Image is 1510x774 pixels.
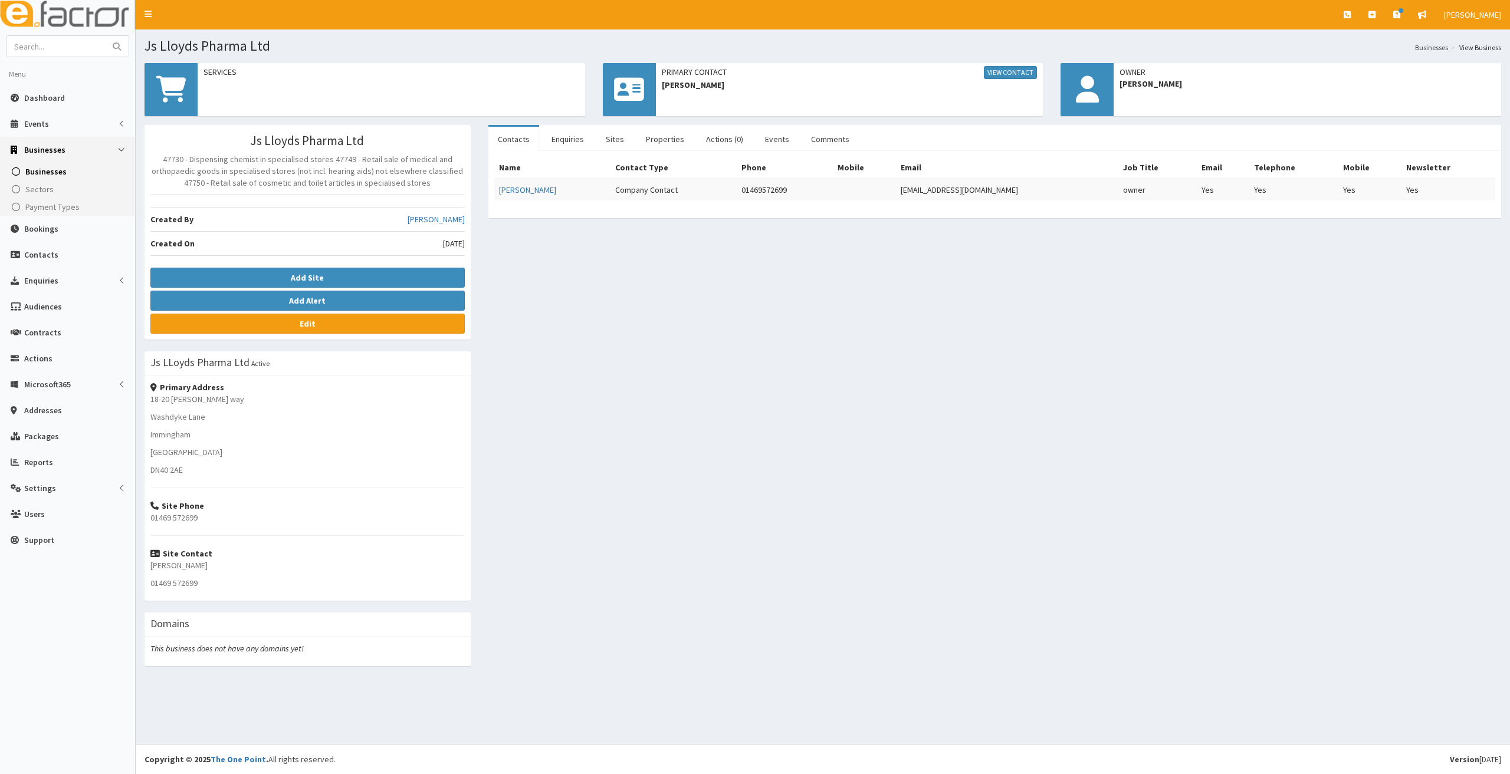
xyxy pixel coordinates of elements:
[1450,753,1501,765] div: [DATE]
[145,38,1501,54] h1: Js Lloyds Pharma Ltd
[1118,179,1197,200] td: owner
[737,157,833,179] th: Phone
[1120,78,1495,90] span: [PERSON_NAME]
[1448,42,1501,52] li: View Business
[1120,66,1495,78] span: Owner
[24,327,61,338] span: Contracts
[150,618,189,629] h3: Domains
[1249,179,1338,200] td: Yes
[291,272,324,283] b: Add Site
[1444,9,1501,20] span: [PERSON_NAME]
[150,559,465,571] p: [PERSON_NAME]
[150,500,204,511] strong: Site Phone
[150,548,212,559] strong: Site Contact
[25,202,80,212] span: Payment Types
[610,157,737,179] th: Contact Type
[300,318,316,329] b: Edit
[1415,42,1448,52] a: Businesses
[1249,157,1338,179] th: Telephone
[1401,157,1495,179] th: Newsletter
[610,179,737,200] td: Company Contact
[289,295,326,306] b: Add Alert
[25,184,54,195] span: Sectors
[150,446,465,458] p: [GEOGRAPHIC_DATA]
[697,127,753,151] a: Actions (0)
[150,464,465,476] p: DN40 2AE
[24,535,54,545] span: Support
[24,431,59,442] span: Packages
[494,157,611,179] th: Name
[25,166,67,177] span: Businesses
[150,643,304,654] i: This business does not have any domains yet!
[24,457,53,467] span: Reports
[596,127,633,151] a: Sites
[408,213,465,225] a: [PERSON_NAME]
[737,179,833,200] td: 01469572699
[24,93,65,103] span: Dashboard
[24,483,56,493] span: Settings
[24,379,71,390] span: Microsoft365
[150,357,250,368] h3: Js LLoyds Pharma Ltd
[756,127,799,151] a: Events
[1450,754,1479,765] b: Version
[542,127,593,151] a: Enquiries
[24,405,62,416] span: Addresses
[150,153,465,189] p: 47730 - Dispensing chemist in specialised stores 47749 - Retail sale of medical and orthopaedic g...
[443,238,465,249] span: [DATE]
[24,223,58,234] span: Bookings
[145,754,268,765] strong: Copyright © 2025 .
[136,744,1510,774] footer: All rights reserved.
[150,577,465,589] p: 01469 572699
[150,393,465,405] p: 18-20 [PERSON_NAME] way
[3,163,135,180] a: Businesses
[24,353,52,364] span: Actions
[833,157,896,179] th: Mobile
[150,314,465,334] a: Edit
[24,275,58,286] span: Enquiries
[662,79,1038,91] span: [PERSON_NAME]
[1401,179,1495,200] td: Yes
[499,185,556,195] a: [PERSON_NAME]
[251,359,270,368] small: Active
[636,127,694,151] a: Properties
[24,301,62,312] span: Audiences
[1338,157,1401,179] th: Mobile
[24,509,45,519] span: Users
[1197,157,1249,179] th: Email
[1118,157,1197,179] th: Job Title
[150,238,195,249] b: Created On
[24,144,65,155] span: Businesses
[150,411,465,423] p: Washdyke Lane
[24,249,58,260] span: Contacts
[150,134,465,147] h3: Js Lloyds Pharma Ltd
[150,429,465,440] p: Immingham
[1197,179,1249,200] td: Yes
[984,66,1037,79] a: View Contact
[150,291,465,311] button: Add Alert
[150,512,465,523] p: 01469 572699
[150,214,193,225] b: Created By
[6,36,106,57] input: Search...
[488,127,539,151] a: Contacts
[3,180,135,198] a: Sectors
[662,66,1038,79] span: Primary Contact
[896,179,1118,200] td: [EMAIL_ADDRESS][DOMAIN_NAME]
[802,127,859,151] a: Comments
[24,118,49,129] span: Events
[150,382,224,393] strong: Primary Address
[1338,179,1401,200] td: Yes
[3,198,135,216] a: Payment Types
[203,66,579,78] span: Services
[211,754,266,765] a: The One Point
[896,157,1118,179] th: Email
